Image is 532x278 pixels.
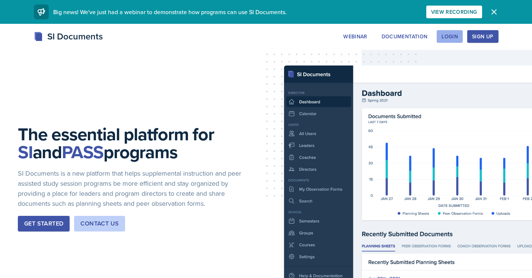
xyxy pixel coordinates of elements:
[431,9,477,15] div: View Recording
[442,33,458,39] div: Login
[80,219,119,228] div: Contact Us
[472,33,493,39] div: Sign Up
[343,33,367,39] div: Webinar
[18,216,70,231] button: Get Started
[24,219,63,228] div: Get Started
[467,30,498,43] button: Sign Up
[338,30,372,43] button: Webinar
[377,30,433,43] button: Documentation
[53,8,287,16] span: Big news! We've just had a webinar to demonstrate how programs can use SI Documents.
[74,216,125,231] button: Contact Us
[426,6,482,18] button: View Recording
[382,33,428,39] div: Documentation
[34,30,103,43] div: SI Documents
[437,30,463,43] button: Login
